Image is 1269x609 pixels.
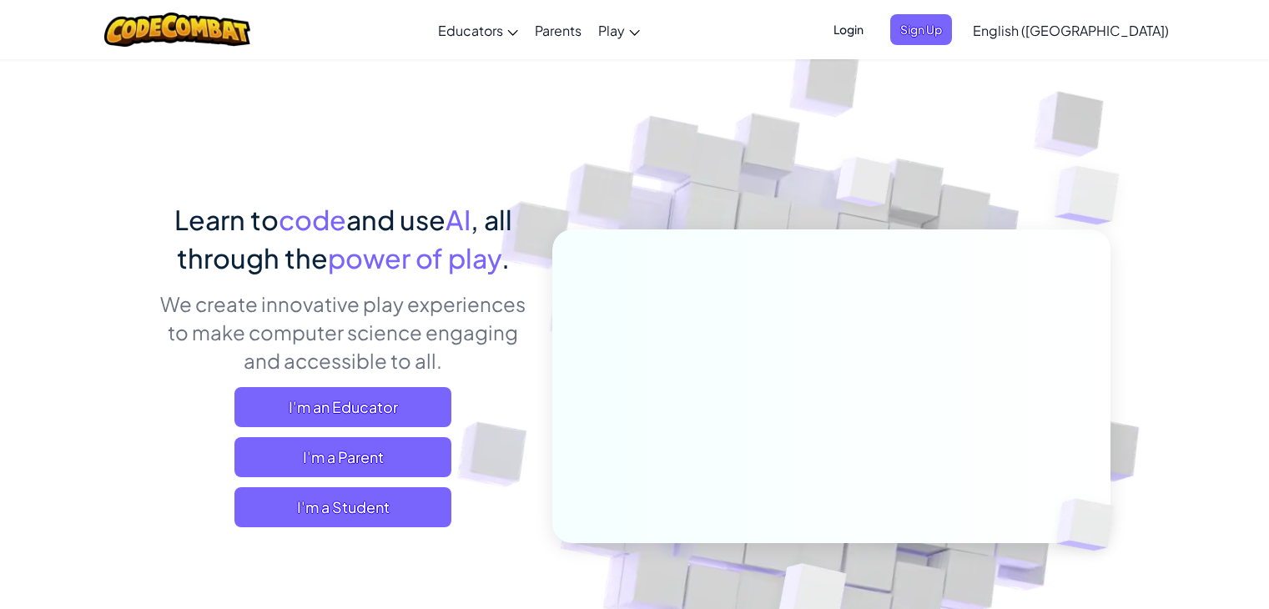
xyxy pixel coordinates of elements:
[234,437,451,477] a: I'm a Parent
[501,241,510,274] span: .
[159,289,527,375] p: We create innovative play experiences to make computer science engaging and accessible to all.
[1021,125,1166,266] img: Overlap cubes
[1028,464,1153,586] img: Overlap cubes
[890,14,952,45] button: Sign Up
[526,8,590,53] a: Parents
[346,203,446,236] span: and use
[279,203,346,236] span: code
[823,14,874,45] button: Login
[598,22,625,39] span: Play
[973,22,1169,39] span: English ([GEOGRAPHIC_DATA])
[104,13,250,47] img: CodeCombat logo
[590,8,648,53] a: Play
[234,387,451,427] a: I'm an Educator
[964,8,1177,53] a: English ([GEOGRAPHIC_DATA])
[430,8,526,53] a: Educators
[438,22,503,39] span: Educators
[446,203,471,236] span: AI
[328,241,501,274] span: power of play
[234,487,451,527] button: I'm a Student
[804,124,924,249] img: Overlap cubes
[174,203,279,236] span: Learn to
